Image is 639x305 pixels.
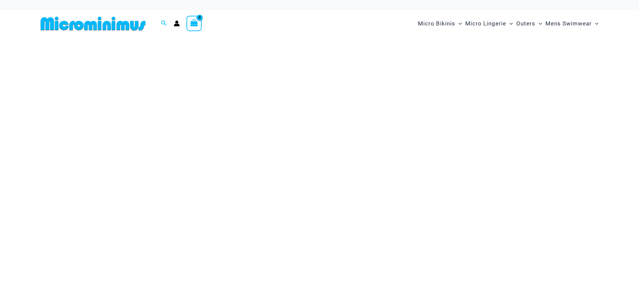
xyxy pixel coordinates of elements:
span: Outers [516,15,535,32]
span: Menu Toggle [592,15,598,32]
img: MM SHOP LOGO FLAT [38,16,148,31]
span: Menu Toggle [535,15,542,32]
span: Micro Bikinis [418,15,455,32]
a: Account icon link [174,20,180,26]
a: Search icon link [161,19,167,28]
nav: Site Navigation [415,12,601,35]
img: Waves Breaking Ocean Bikini Pack [37,44,603,236]
a: Micro BikinisMenu ToggleMenu Toggle [416,13,464,34]
a: Micro LingerieMenu ToggleMenu Toggle [464,13,515,34]
a: OutersMenu ToggleMenu Toggle [515,13,544,34]
span: Menu Toggle [455,15,462,32]
a: View Shopping Cart, empty [187,16,202,31]
a: Mens SwimwearMenu ToggleMenu Toggle [544,13,600,34]
span: Micro Lingerie [465,15,506,32]
span: Mens Swimwear [545,15,592,32]
span: Menu Toggle [506,15,513,32]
